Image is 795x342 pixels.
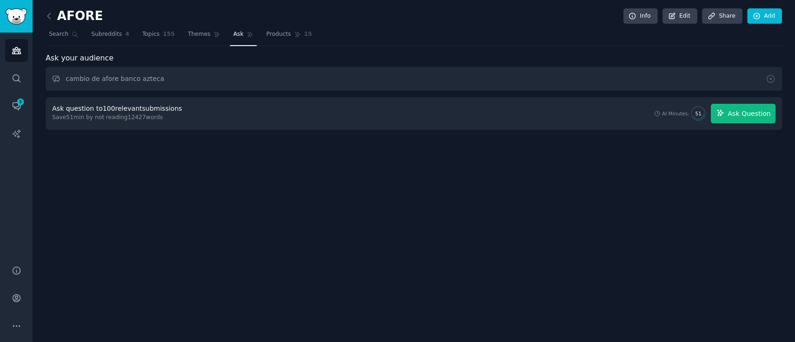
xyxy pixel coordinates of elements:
[702,8,742,24] a: Share
[46,67,782,91] input: Ask this audience a question...
[125,30,129,39] span: 4
[233,30,244,39] span: Ask
[46,53,114,64] span: Ask your audience
[304,30,312,39] span: 15
[662,110,689,117] div: AI Minutes:
[695,110,701,117] span: 51
[49,30,68,39] span: Search
[139,27,178,46] a: Topics155
[52,104,182,114] div: Ask question to 100 relevant submissions
[662,8,697,24] a: Edit
[16,99,25,105] span: 9
[623,8,658,24] a: Info
[727,109,770,119] span: Ask Question
[6,8,27,25] img: GummySearch logo
[163,30,175,39] span: 155
[263,27,315,46] a: Products15
[5,94,28,117] a: 9
[230,27,257,46] a: Ask
[46,9,103,24] h2: AFORE
[88,27,132,46] a: Subreddits4
[91,30,122,39] span: Subreddits
[52,114,185,122] div: Save 51 min by not reading 12427 words
[711,104,775,123] button: Ask Question
[46,27,82,46] a: Search
[747,8,782,24] a: Add
[184,27,224,46] a: Themes
[188,30,211,39] span: Themes
[266,30,291,39] span: Products
[142,30,159,39] span: Topics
